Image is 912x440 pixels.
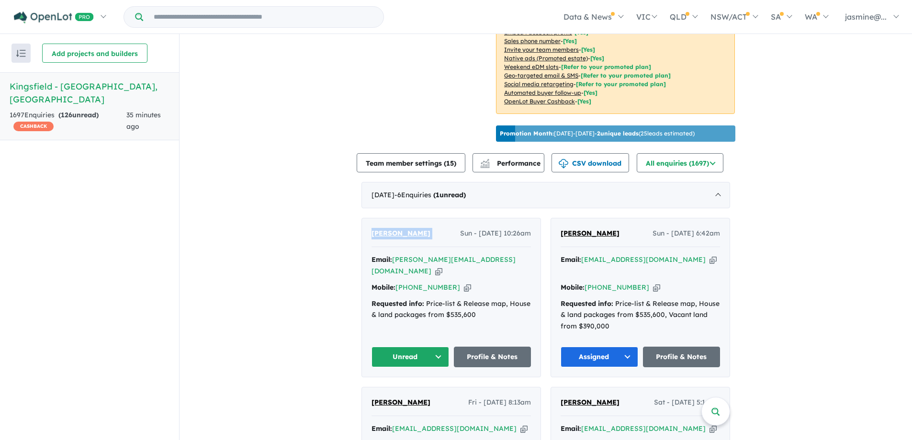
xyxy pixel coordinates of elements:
[481,159,489,164] img: line-chart.svg
[361,182,730,209] div: [DATE]
[446,159,454,168] span: 15
[10,80,169,106] h5: Kingsfield - [GEOGRAPHIC_DATA] , [GEOGRAPHIC_DATA]
[394,191,466,199] span: - 6 Enquir ies
[581,255,706,264] a: [EMAIL_ADDRESS][DOMAIN_NAME]
[561,424,581,433] strong: Email:
[643,347,721,367] a: Profile & Notes
[126,111,161,131] span: 35 minutes ago
[504,55,588,62] u: Native ads (Promoted estate)
[464,282,471,293] button: Copy
[392,424,517,433] a: [EMAIL_ADDRESS][DOMAIN_NAME]
[482,159,540,168] span: Performance
[480,162,490,168] img: bar-chart.svg
[561,255,581,264] strong: Email:
[13,122,54,131] span: CASHBACK
[561,283,585,292] strong: Mobile:
[561,347,638,367] button: Assigned
[653,228,720,239] span: Sun - [DATE] 6:42am
[468,397,531,408] span: Fri - [DATE] 8:13am
[581,72,671,79] span: [Refer to your promoted plan]
[576,80,666,88] span: [Refer to your promoted plan]
[504,63,559,70] u: Weekend eDM slots
[654,397,720,408] span: Sat - [DATE] 5:14pm
[372,299,424,308] strong: Requested info:
[433,191,466,199] strong: ( unread)
[454,347,531,367] a: Profile & Notes
[395,283,460,292] a: [PHONE_NUMBER]
[372,397,430,408] a: [PERSON_NAME]
[561,229,619,237] span: [PERSON_NAME]
[16,50,26,57] img: sort.svg
[460,228,531,239] span: Sun - [DATE] 10:26am
[709,424,717,434] button: Copy
[584,89,597,96] span: [Yes]
[597,130,639,137] b: 2 unique leads
[14,11,94,23] img: Openlot PRO Logo White
[372,424,392,433] strong: Email:
[559,159,568,169] img: download icon
[561,63,651,70] span: [Refer to your promoted plan]
[590,55,604,62] span: [Yes]
[372,228,430,239] a: [PERSON_NAME]
[504,72,578,79] u: Geo-targeted email & SMS
[561,298,720,332] div: Price-list & Release map, House & land packages from $535,600, Vacant land from $390,000
[504,37,561,45] u: Sales phone number
[504,80,574,88] u: Social media retargeting
[372,229,430,237] span: [PERSON_NAME]
[145,7,382,27] input: Try estate name, suburb, builder or developer
[504,89,581,96] u: Automated buyer follow-up
[10,110,126,133] div: 1697 Enquir ies
[585,283,649,292] a: [PHONE_NUMBER]
[653,282,660,293] button: Copy
[473,153,544,172] button: Performance
[372,255,392,264] strong: Email:
[709,255,717,265] button: Copy
[504,29,572,36] u: Embed Facebook profile
[504,46,579,53] u: Invite your team members
[637,153,723,172] button: All enquiries (1697)
[500,129,695,138] p: [DATE] - [DATE] - ( 25 leads estimated)
[581,46,595,53] span: [ Yes ]
[561,397,619,408] a: [PERSON_NAME]
[436,191,439,199] span: 1
[520,424,528,434] button: Copy
[577,98,591,105] span: [Yes]
[58,111,99,119] strong: ( unread)
[561,228,619,239] a: [PERSON_NAME]
[372,255,516,275] a: [PERSON_NAME][EMAIL_ADDRESS][DOMAIN_NAME]
[372,283,395,292] strong: Mobile:
[563,37,577,45] span: [ Yes ]
[561,299,613,308] strong: Requested info:
[500,130,554,137] b: Promotion Month:
[845,12,887,22] span: jasmine@...
[372,398,430,406] span: [PERSON_NAME]
[552,153,629,172] button: CSV download
[435,266,442,276] button: Copy
[357,153,465,172] button: Team member settings (15)
[61,111,72,119] span: 126
[372,298,531,321] div: Price-list & Release map, House & land packages from $535,600
[581,424,706,433] a: [EMAIL_ADDRESS][DOMAIN_NAME]
[372,347,449,367] button: Unread
[574,29,588,36] span: [ Yes ]
[42,44,147,63] button: Add projects and builders
[504,98,575,105] u: OpenLot Buyer Cashback
[561,398,619,406] span: [PERSON_NAME]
